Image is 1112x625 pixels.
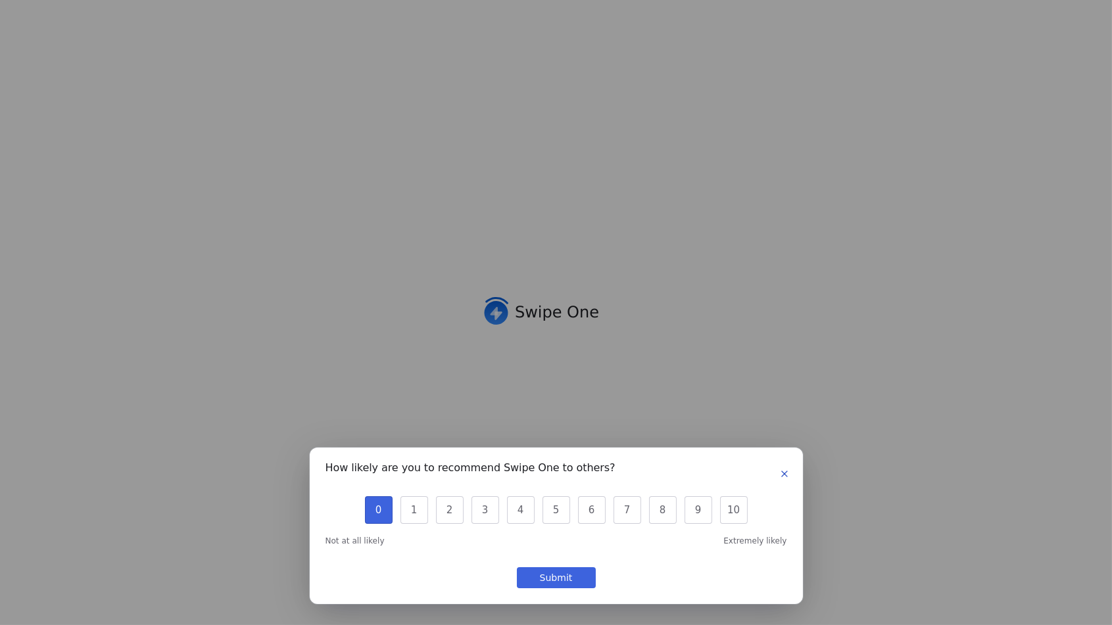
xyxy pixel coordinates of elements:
[326,463,616,476] h1: How likely are you to recommend Swipe One to others?
[578,496,606,524] button: 6
[543,496,570,524] button: 5
[723,536,786,546] span: Extremely likely
[517,567,596,588] button: Submit
[614,496,641,524] button: 7
[365,496,393,524] button: 0
[507,496,535,524] button: 4
[471,496,499,524] button: 3
[400,496,428,524] button: 1
[326,536,385,546] span: Not at all likely
[649,496,677,524] button: 8
[720,496,748,524] button: 10
[685,496,712,524] button: 9
[436,496,464,524] button: 2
